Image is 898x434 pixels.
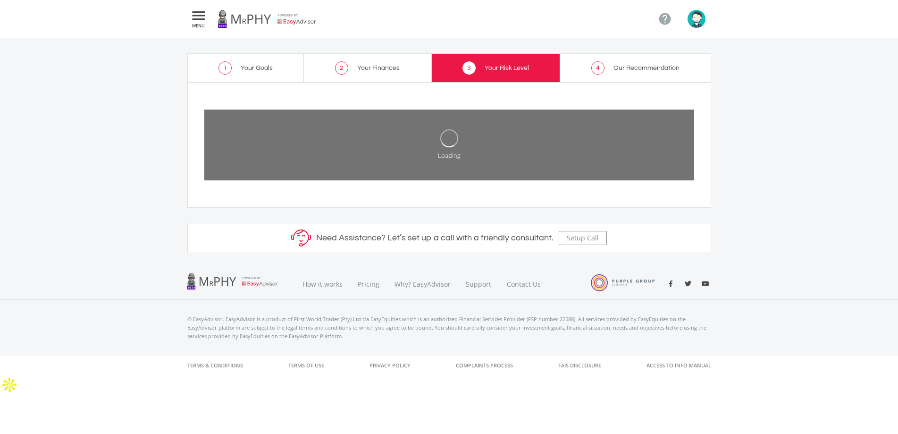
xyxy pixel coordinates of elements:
[335,61,348,75] span: 2
[288,356,324,375] a: Terms of Use
[558,356,601,375] a: FAIS Disclosure
[438,151,461,160] div: Loading
[357,65,400,71] span: Your Finances
[295,268,350,300] a: How it works
[431,53,561,82] a: 3 Your Risk Level
[688,10,705,28] img: avatar.png
[187,9,210,28] button:  MENU
[462,61,476,75] span: 3
[369,356,411,375] a: Privacy Policy
[499,268,549,300] a: Contact Us
[458,268,499,300] a: Support
[560,53,711,82] a: 4 Our Recommendation
[316,233,554,243] h5: Need Assistance? Let’s set up a call with a friendly consultant.
[350,268,387,300] a: Pricing
[654,8,676,30] a: 
[559,231,607,245] button: Setup Call
[387,268,458,300] a: Why? EasyAdvisor
[591,61,604,75] span: 4
[187,315,711,340] p: © EasyAdvisor. EasyAdvisor is a product of First World Trader (Pty) Ltd t/a EasyEquities which is...
[440,129,458,147] img: oval.svg
[187,356,243,375] a: Terms & Conditions
[190,10,207,21] i: 
[646,356,711,375] a: Access to Info Manual
[485,65,529,71] span: Your Risk Level
[658,12,672,26] i: 
[190,24,207,28] span: MENU
[241,65,273,71] span: Your Goals
[187,53,304,82] a: 1 Your Goals
[304,53,431,82] a: 2 Your Finances
[218,61,232,75] span: 1
[456,356,513,375] a: Complaints Process
[613,65,680,71] span: Our Recommendation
